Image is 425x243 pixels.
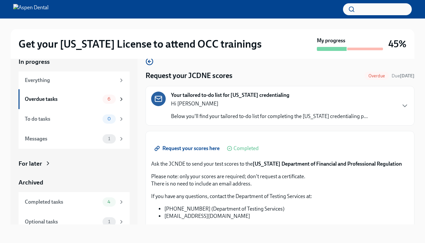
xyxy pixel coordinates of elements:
[151,142,224,155] a: Request your scores here
[19,71,130,89] a: Everything
[400,73,414,79] strong: [DATE]
[388,38,406,50] h3: 45%
[364,73,389,78] span: Overdue
[104,219,114,224] span: 1
[25,115,100,123] div: To do tasks
[19,129,130,149] a: Messages1
[151,173,409,187] p: Please note: only your scores are required; don't request a certificate. There is no need to incl...
[151,193,409,200] p: If you have any questions, contact the Department of Testing Services at:
[104,116,115,121] span: 0
[171,92,289,99] strong: Your tailored to-do list for [US_STATE] credentialing
[392,73,414,79] span: Due
[156,145,220,152] span: Request your scores here
[25,96,100,103] div: Overdue tasks
[25,218,100,225] div: Optional tasks
[151,160,409,168] p: Ask the JCNDE to send your test scores to the
[104,136,114,141] span: 1
[25,77,116,84] div: Everything
[171,100,368,107] p: Hi [PERSON_NAME]
[25,198,100,206] div: Completed tasks
[13,4,49,15] img: Aspen Dental
[392,73,414,79] span: August 4th, 2025 07:00
[104,199,114,204] span: 4
[19,37,262,51] h2: Get your [US_STATE] License to attend OCC trainings
[19,192,130,212] a: Completed tasks4
[25,135,100,142] div: Messages
[171,113,368,120] p: Below you'll find your tailored to-do list for completing the [US_STATE] credentialing p...
[19,212,130,232] a: Optional tasks1
[19,159,42,168] div: For later
[164,205,409,213] li: [PHONE_NUMBER] (Department of Testing Services)
[164,213,409,220] li: [EMAIL_ADDRESS][DOMAIN_NAME]
[19,159,130,168] a: For later
[234,146,259,151] span: Completed
[19,89,130,109] a: Overdue tasks6
[19,178,130,187] a: Archived
[146,71,233,81] h4: Request your JCDNE scores
[104,97,114,101] span: 6
[253,161,402,167] strong: [US_STATE] Department of Financial and Professional Regulation
[19,58,130,66] a: In progress
[317,37,345,44] strong: My progress
[19,109,130,129] a: To do tasks0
